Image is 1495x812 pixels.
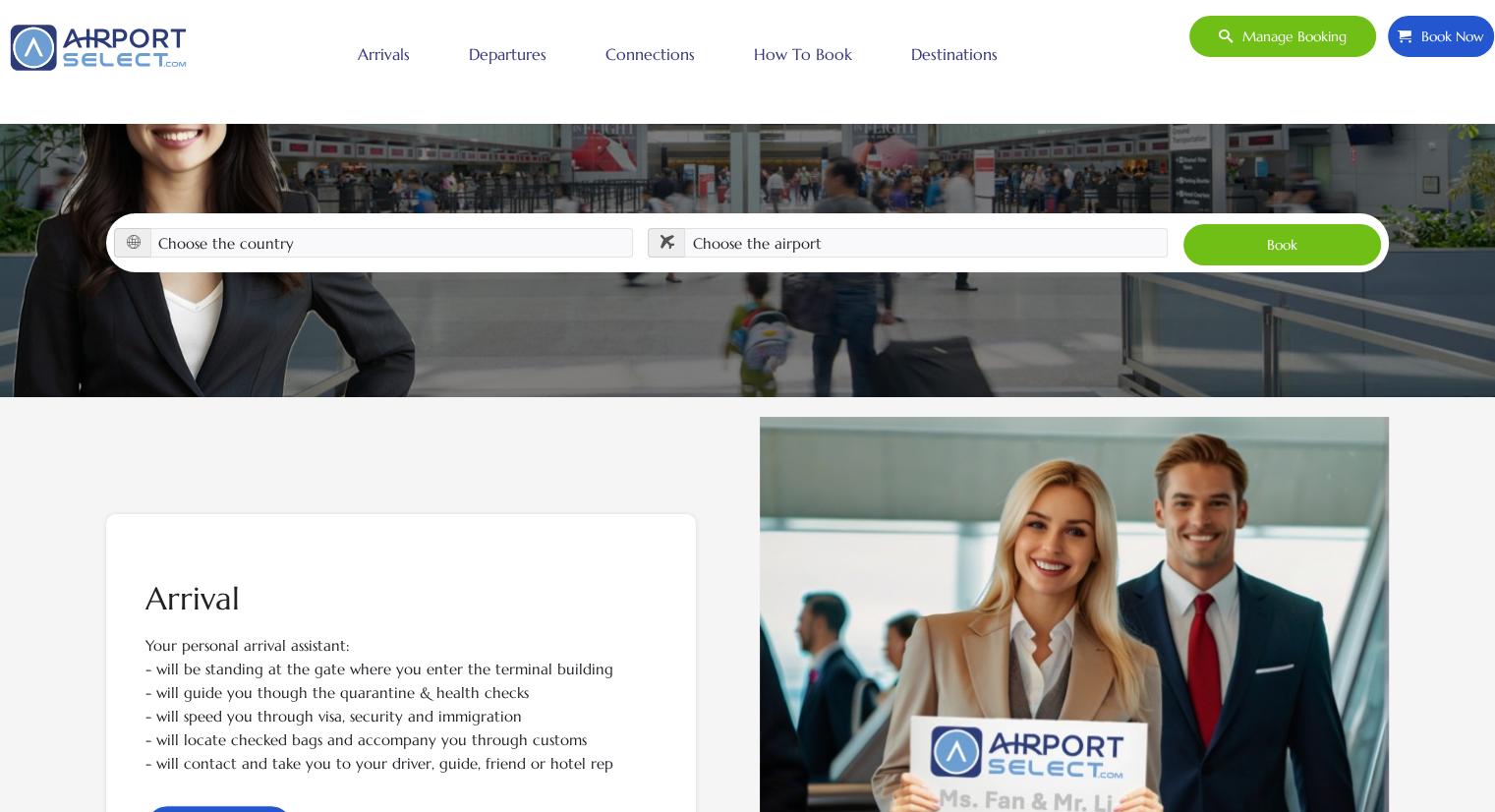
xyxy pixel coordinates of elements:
a: Connections [601,29,700,79]
a: Destinations [906,29,1003,79]
a: Arrivals [353,29,415,79]
span: Manage booking [1233,16,1347,57]
a: How to book [749,29,857,79]
p: Your personal arrival assistant: - will be standing at the gate where you enter the terminal buil... [145,634,657,705]
h2: Arrival [145,583,657,614]
a: Book Now [1387,15,1495,58]
a: Manage booking [1188,15,1377,58]
span: Book Now [1411,16,1484,57]
p: - will speed you through visa, security and immigration - will locate checked bags and accompany ... [145,705,657,776]
a: Departures [464,29,551,79]
button: Book [1182,223,1382,266]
